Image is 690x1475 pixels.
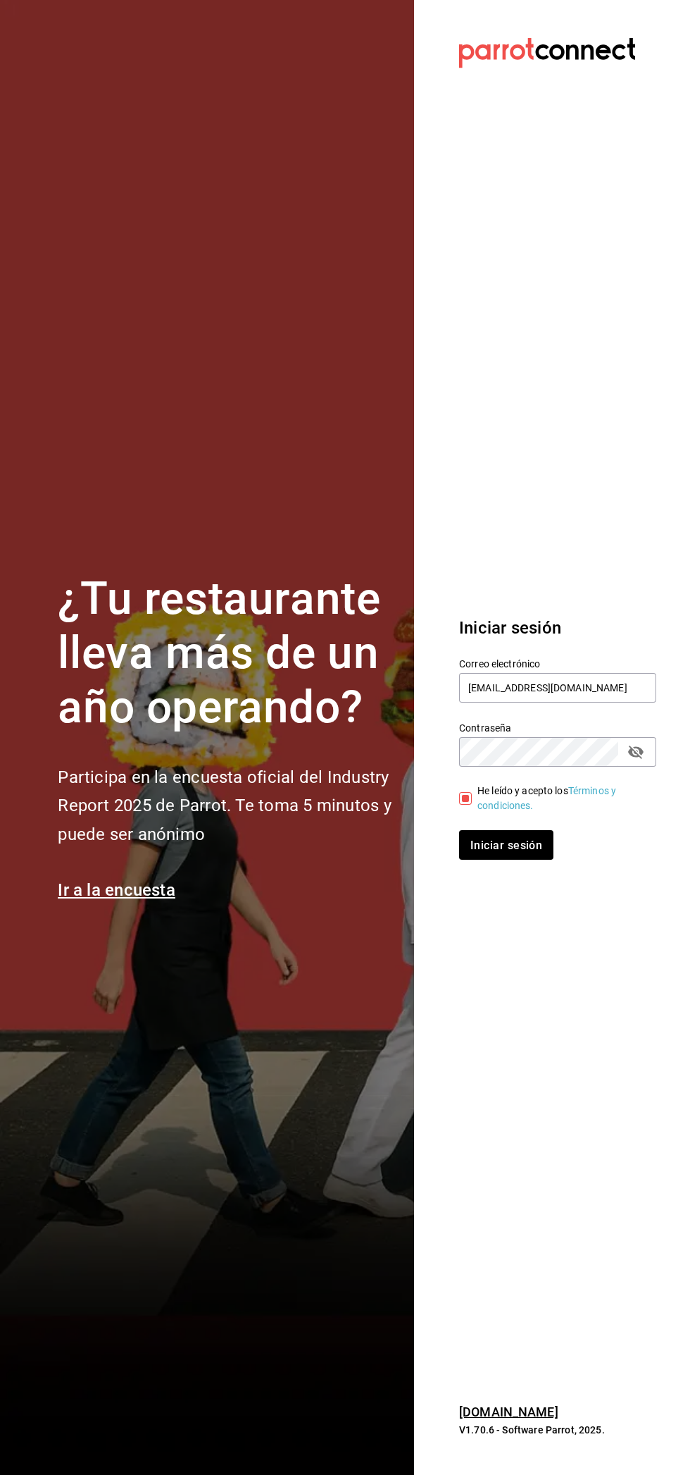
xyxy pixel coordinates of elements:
a: [DOMAIN_NAME] [459,1405,558,1419]
font: Participa en la encuesta oficial del Industry Report 2025 de Parrot. Te toma 5 minutos y puede se... [58,767,391,845]
input: Ingresa tu correo electrónico [459,673,656,703]
font: Contraseña [459,722,511,734]
font: Correo electrónico [459,658,540,669]
button: campo de contraseña [624,740,648,764]
button: Iniciar sesión [459,830,553,860]
font: He leído y acepto los [477,785,568,796]
font: Iniciar sesión [470,838,542,851]
font: Iniciar sesión [459,618,561,638]
a: Ir a la encuesta [58,880,175,900]
font: V1.70.6 - Software Parrot, 2025. [459,1424,605,1436]
font: ¿Tu restaurante lleva más de un año operando? [58,572,380,734]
